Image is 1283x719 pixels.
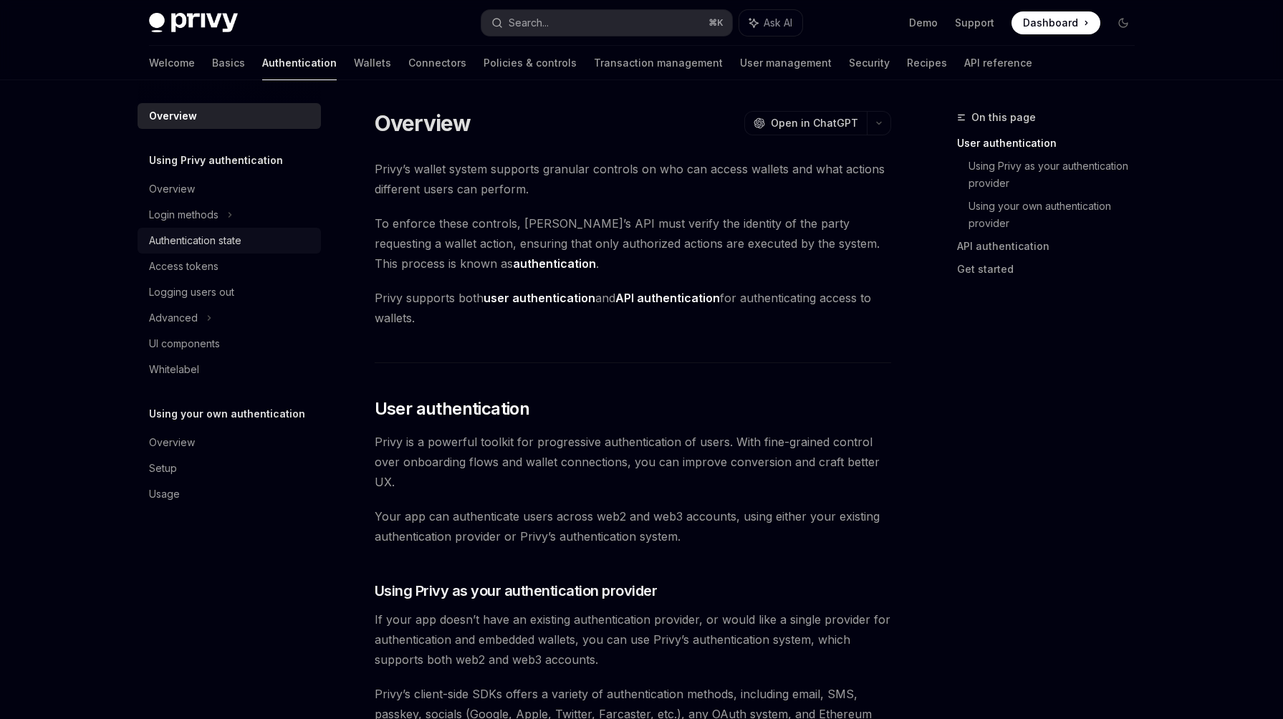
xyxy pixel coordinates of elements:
[138,228,321,254] a: Authentication state
[964,46,1032,80] a: API reference
[262,46,337,80] a: Authentication
[149,335,220,352] div: UI components
[513,256,596,271] strong: authentication
[354,46,391,80] a: Wallets
[957,258,1146,281] a: Get started
[375,506,891,546] span: Your app can authenticate users across web2 and web3 accounts, using either your existing authent...
[149,107,197,125] div: Overview
[739,10,802,36] button: Ask AI
[375,288,891,328] span: Privy supports both and for authenticating access to wallets.
[138,176,321,202] a: Overview
[138,481,321,507] a: Usage
[149,258,218,275] div: Access tokens
[149,152,283,169] h5: Using Privy authentication
[375,581,658,601] span: Using Privy as your authentication provider
[149,46,195,80] a: Welcome
[375,213,891,274] span: To enforce these controls, [PERSON_NAME]’s API must verify the identity of the party requesting a...
[149,361,199,378] div: Whitelabel
[149,309,198,327] div: Advanced
[138,279,321,305] a: Logging users out
[955,16,994,30] a: Support
[138,103,321,129] a: Overview
[375,110,471,136] h1: Overview
[149,434,195,451] div: Overview
[375,609,891,670] span: If your app doesn’t have an existing authentication provider, or would like a single provider for...
[771,116,858,130] span: Open in ChatGPT
[849,46,890,80] a: Security
[138,357,321,382] a: Whitelabel
[149,206,218,223] div: Login methods
[957,132,1146,155] a: User authentication
[138,331,321,357] a: UI components
[909,16,938,30] a: Demo
[484,291,595,305] strong: user authentication
[594,46,723,80] a: Transaction management
[971,109,1036,126] span: On this page
[969,155,1146,195] a: Using Privy as your authentication provider
[1112,11,1135,34] button: Toggle dark mode
[138,430,321,455] a: Overview
[907,46,947,80] a: Recipes
[408,46,466,80] a: Connectors
[138,254,321,279] a: Access tokens
[375,159,891,199] span: Privy’s wallet system supports granular controls on who can access wallets and what actions diffe...
[509,14,549,32] div: Search...
[149,460,177,477] div: Setup
[149,405,305,423] h5: Using your own authentication
[744,111,867,135] button: Open in ChatGPT
[740,46,832,80] a: User management
[149,284,234,301] div: Logging users out
[957,235,1146,258] a: API authentication
[375,432,891,492] span: Privy is a powerful toolkit for progressive authentication of users. With fine-grained control ov...
[1011,11,1100,34] a: Dashboard
[1023,16,1078,30] span: Dashboard
[149,180,195,198] div: Overview
[481,10,732,36] button: Search...⌘K
[138,455,321,481] a: Setup
[708,17,724,29] span: ⌘ K
[212,46,245,80] a: Basics
[149,232,241,249] div: Authentication state
[615,291,720,305] strong: API authentication
[484,46,577,80] a: Policies & controls
[149,486,180,503] div: Usage
[969,195,1146,235] a: Using your own authentication provider
[764,16,792,30] span: Ask AI
[149,13,238,33] img: dark logo
[375,397,530,420] span: User authentication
